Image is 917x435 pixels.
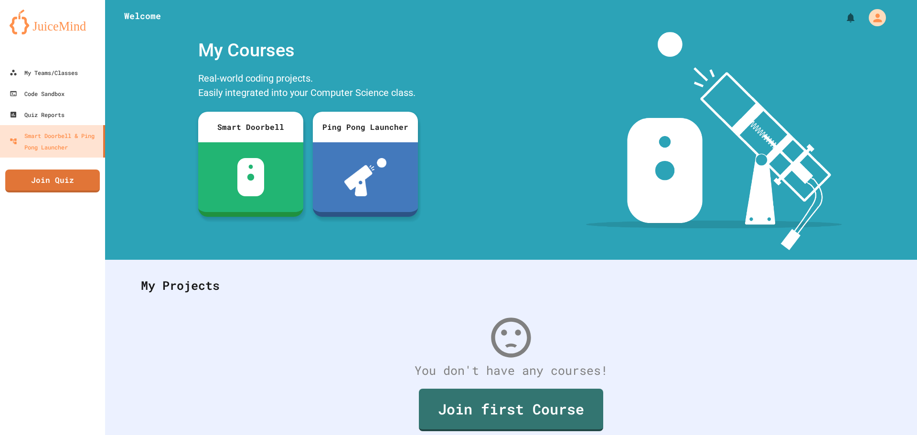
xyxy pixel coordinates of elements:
[10,88,64,99] div: Code Sandbox
[419,389,603,431] a: Join first Course
[10,109,64,120] div: Quiz Reports
[10,130,99,153] div: Smart Doorbell & Ping Pong Launcher
[193,69,423,105] div: Real-world coding projects. Easily integrated into your Computer Science class.
[193,32,423,69] div: My Courses
[131,267,891,304] div: My Projects
[827,10,859,26] div: My Notifications
[10,67,78,78] div: My Teams/Classes
[859,7,888,29] div: My Account
[131,361,891,380] div: You don't have any courses!
[313,112,418,142] div: Ping Pong Launcher
[10,10,96,34] img: logo-orange.svg
[237,158,265,196] img: sdb-white.svg
[586,32,842,250] img: banner-image-my-projects.png
[344,158,387,196] img: ppl-with-ball.png
[5,170,100,192] a: Join Quiz
[198,112,303,142] div: Smart Doorbell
